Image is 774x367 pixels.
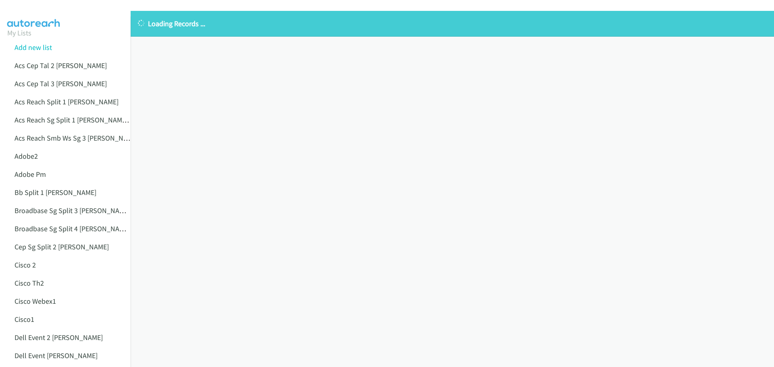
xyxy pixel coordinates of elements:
[15,133,138,143] a: Acs Reach Smb Ws Sg 3 [PERSON_NAME]
[15,278,44,288] a: Cisco Th2
[15,206,130,215] a: Broadbase Sg Split 3 [PERSON_NAME]
[15,351,98,360] a: Dell Event [PERSON_NAME]
[15,151,38,161] a: Adobe2
[15,242,109,251] a: Cep Sg Split 2 [PERSON_NAME]
[138,18,767,29] p: Loading Records ...
[15,170,46,179] a: Adobe Pm
[15,333,103,342] a: Dell Event 2 [PERSON_NAME]
[15,61,107,70] a: Acs Cep Tal 2 [PERSON_NAME]
[15,224,130,233] a: Broadbase Sg Split 4 [PERSON_NAME]
[15,43,52,52] a: Add new list
[15,315,34,324] a: Cisco1
[15,260,36,270] a: Cisco 2
[15,79,107,88] a: Acs Cep Tal 3 [PERSON_NAME]
[15,297,56,306] a: Cisco Webex1
[15,97,119,106] a: Acs Reach Split 1 [PERSON_NAME]
[15,115,129,124] a: Acs Reach Sg Split 1 [PERSON_NAME]
[7,28,31,37] a: My Lists
[15,188,96,197] a: Bb Split 1 [PERSON_NAME]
